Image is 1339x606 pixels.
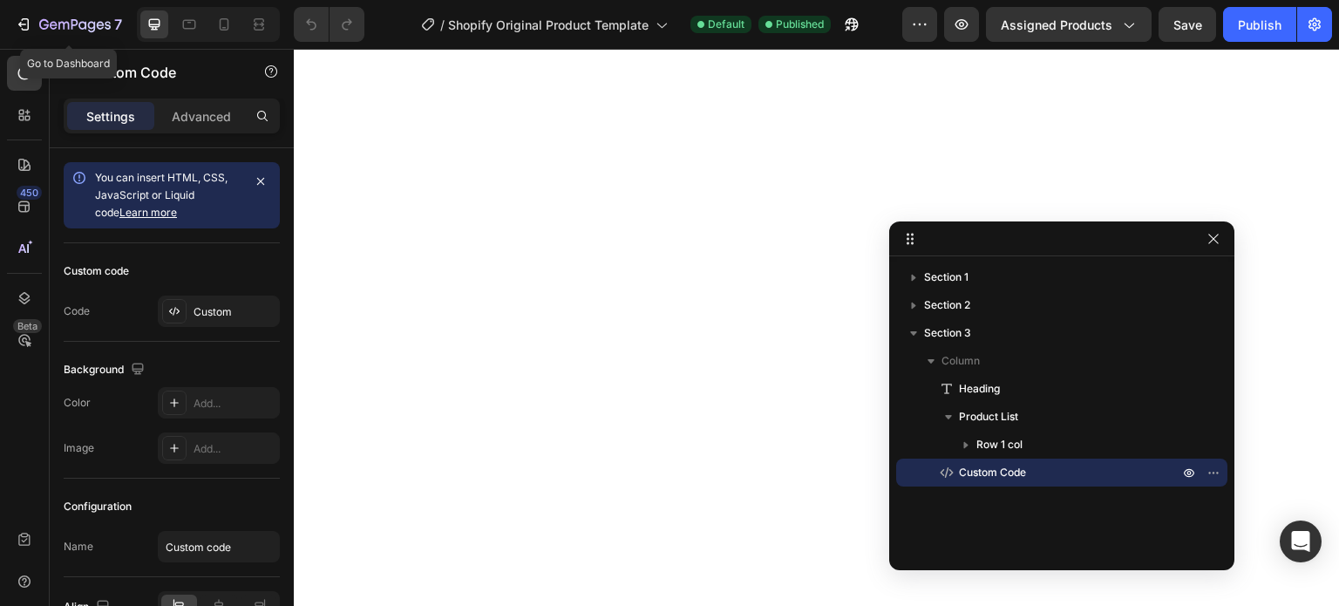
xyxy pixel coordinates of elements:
[114,14,122,35] p: 7
[119,206,177,219] a: Learn more
[17,186,42,200] div: 450
[194,441,275,457] div: Add...
[924,269,969,286] span: Section 1
[86,107,135,126] p: Settings
[194,304,275,320] div: Custom
[941,352,980,370] span: Column
[1223,7,1296,42] button: Publish
[959,464,1026,481] span: Custom Code
[194,396,275,412] div: Add...
[7,7,130,42] button: 7
[976,436,1023,453] span: Row 1 col
[986,7,1152,42] button: Assigned Products
[13,319,42,333] div: Beta
[172,107,231,126] p: Advanced
[708,17,744,32] span: Default
[64,440,94,456] div: Image
[1280,521,1322,562] div: Open Intercom Messenger
[64,539,93,555] div: Name
[95,171,228,219] span: You can insert HTML, CSS, JavaScript or Liquid code
[924,296,970,314] span: Section 2
[85,62,233,83] p: Custom Code
[294,49,1339,606] iframe: Design area
[440,16,445,34] span: /
[959,380,1000,398] span: Heading
[64,499,132,514] div: Configuration
[1001,16,1112,34] span: Assigned Products
[1173,17,1202,32] span: Save
[959,408,1018,426] span: Product List
[1238,16,1281,34] div: Publish
[64,395,91,411] div: Color
[1159,7,1216,42] button: Save
[776,17,824,32] span: Published
[64,263,129,279] div: Custom code
[448,16,649,34] span: Shopify Original Product Template
[924,324,971,342] span: Section 3
[64,303,90,319] div: Code
[294,7,364,42] div: Undo/Redo
[64,358,148,382] div: Background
